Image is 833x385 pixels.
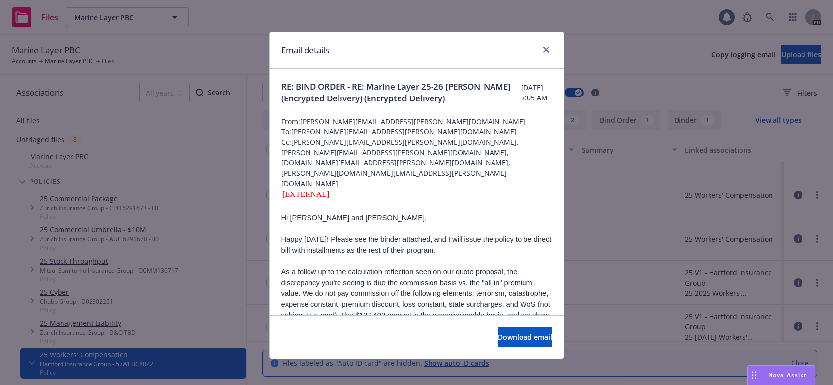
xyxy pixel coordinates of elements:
span: Nova Assist [768,371,807,379]
div: Drag to move [748,366,760,385]
span: RE: BIND ORDER - RE: Marine Layer 25-26 [PERSON_NAME] (Encrypted Delivery) (Encrypted Delivery) [281,81,521,104]
div: [EXTERNAL] [281,189,552,200]
span: To: [PERSON_NAME][EMAIL_ADDRESS][PERSON_NAME][DOMAIN_NAME] [281,127,552,137]
p: Hi [PERSON_NAME] and [PERSON_NAME], [281,212,552,223]
span: Download email [498,332,552,342]
h1: Email details [281,44,329,57]
p: Happy [DATE]! Please see the binder attached, and I will issue the policy to be direct bill with ... [281,234,552,256]
span: [DATE] 7:05 AM [521,82,552,103]
a: close [540,44,552,56]
p: As a follow up to the calculation reflection seen on our quote proposal, the discrepancy you're s... [281,266,552,364]
span: From: [PERSON_NAME][EMAIL_ADDRESS][PERSON_NAME][DOMAIN_NAME] [281,116,552,127]
button: Download email [498,327,552,347]
button: Nova Assist [747,365,815,385]
span: Cc: [PERSON_NAME][EMAIL_ADDRESS][PERSON_NAME][DOMAIN_NAME], [PERSON_NAME][EMAIL_ADDRESS][PERSON_N... [281,137,552,189]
